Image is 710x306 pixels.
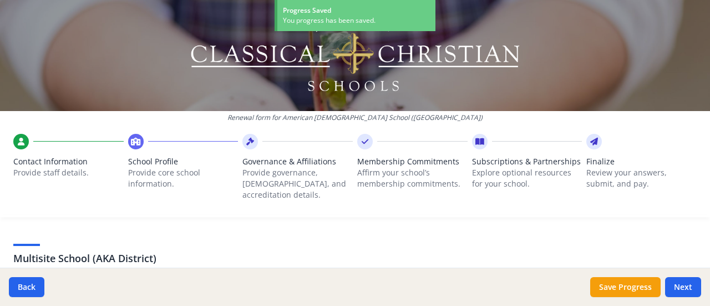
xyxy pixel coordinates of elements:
span: School Profile [128,156,239,167]
p: Affirm your school’s membership commitments. [357,167,468,189]
button: Back [9,277,44,297]
button: Next [665,277,701,297]
p: Provide governance, [DEMOGRAPHIC_DATA], and accreditation details. [242,167,353,200]
span: Finalize [586,156,697,167]
p: Explore optional resources for your school. [472,167,582,189]
h3: Multisite School (AKA District) [13,250,697,266]
span: Contact Information [13,156,124,167]
div: You progress has been saved. [283,16,430,26]
span: Subscriptions & Partnerships [472,156,582,167]
p: Review your answers, submit, and pay. [586,167,697,189]
div: Progress Saved [283,6,430,16]
span: Membership Commitments [357,156,468,167]
img: Logo [189,17,521,94]
p: Provide staff details. [13,167,124,178]
p: Provide core school information. [128,167,239,189]
button: Save Progress [590,277,661,297]
span: Governance & Affiliations [242,156,353,167]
